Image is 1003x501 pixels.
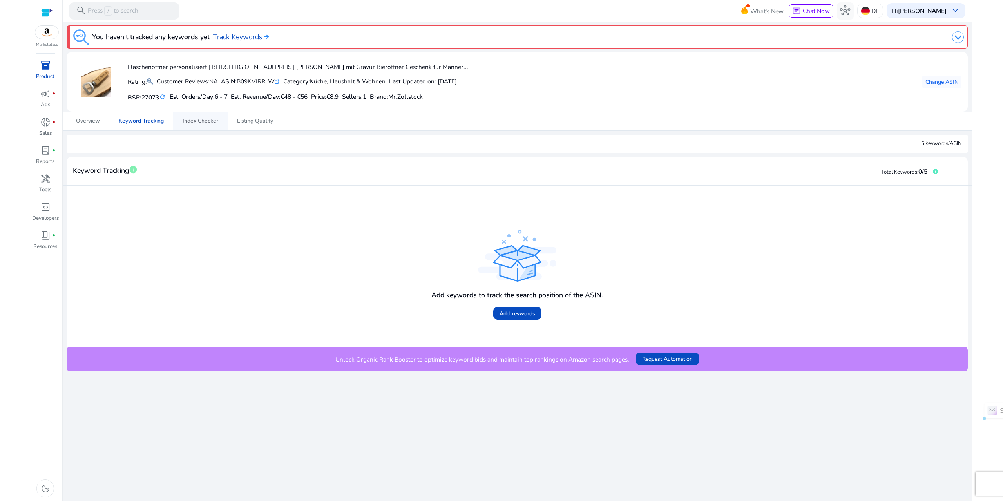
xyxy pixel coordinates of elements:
a: inventory_2Product [31,59,59,87]
p: Unlock Organic Rank Booster to optimize keyword bids and maintain top rankings on Amazon search p... [335,355,629,364]
span: Request Automation [642,355,693,363]
p: Developers [32,215,59,222]
span: info [129,165,138,174]
a: book_4fiber_manual_recordResources [31,229,59,257]
div: B09KVJRRLW [221,77,280,86]
img: de.svg [861,7,870,15]
h5: Sellers: [342,93,366,100]
p: Resources [33,243,57,251]
span: handyman [40,174,51,184]
h5: Est. Orders/Day: [170,93,228,100]
button: chatChat Now [789,4,833,18]
span: Index Checker [183,118,218,124]
b: Last Updated on [389,77,435,85]
p: Sales [39,130,52,137]
span: Mr.Zollstock [388,92,423,101]
span: Keyword Tracking [73,164,129,177]
span: Overview [76,118,100,124]
p: Ads [41,101,50,109]
p: Tools [39,186,51,194]
p: Press to search [88,6,138,16]
span: 6 - 7 [215,92,228,101]
span: keyboard_arrow_down [950,5,960,16]
a: handymanTools [31,172,59,200]
span: Brand [370,92,387,101]
img: track_product.svg [478,230,556,282]
span: donut_small [40,117,51,127]
div: 5 keywords/ASIN [921,140,962,148]
img: keyword-tracking.svg [73,29,89,45]
h5: BSR: [128,92,166,101]
img: dropdown-arrow.svg [952,31,964,43]
span: chat [792,7,801,16]
span: campaign [40,89,51,99]
span: fiber_manual_record [52,121,56,124]
h4: Add keywords to track the search position of the ASIN. [431,291,603,299]
span: code_blocks [40,202,51,212]
button: hub [837,2,854,20]
span: 1 [363,92,366,101]
b: Customer Reviews: [157,77,209,85]
span: fiber_manual_record [52,92,56,96]
span: What's New [750,4,784,18]
a: code_blocksDevelopers [31,201,59,229]
span: lab_profile [40,145,51,156]
h5: Est. Revenue/Day: [231,93,308,100]
h4: Flaschenöffner personalisiert | BEIDSEITIG OHNE AUFPREIS | [PERSON_NAME] mit Gravur Bieröffner Ge... [128,63,468,71]
a: donut_smallfiber_manual_recordSales [31,116,59,144]
span: Change ASIN [925,78,958,86]
img: amazon.svg [35,26,59,39]
p: Hi [892,8,947,14]
a: lab_profilefiber_manual_recordReports [31,144,59,172]
div: NA [157,77,218,86]
h5: : [370,93,423,100]
span: Keyword Tracking [119,118,164,124]
a: campaignfiber_manual_recordAds [31,87,59,115]
span: Add keywords [500,309,535,318]
div: : [DATE] [389,77,457,86]
b: Category: [283,77,310,85]
p: Product [36,73,54,81]
span: €8.9 [326,92,339,101]
span: Listing Quality [237,118,273,124]
span: book_4 [40,230,51,241]
p: DE [871,4,879,18]
mat-icon: refresh [159,93,166,101]
span: Chat Now [803,7,830,15]
span: fiber_manual_record [52,149,56,152]
span: 27073 [141,93,159,101]
a: Track Keywords [213,32,269,42]
h5: Price: [311,93,339,100]
b: ASIN: [221,77,237,85]
img: 81bpQ6f-oAL.jpg [81,67,111,97]
span: hub [840,5,850,16]
span: search [76,5,86,16]
span: 0/5 [918,167,927,175]
span: / [104,6,112,16]
h3: You haven't tracked any keywords yet [92,32,210,42]
img: arrow-right.svg [262,34,269,39]
button: Change ASIN [922,76,961,88]
span: Total Keywords: [881,168,918,175]
span: fiber_manual_record [52,234,56,237]
p: Reports [36,158,54,166]
p: Rating: [128,76,153,87]
button: Request Automation [636,353,699,365]
b: [PERSON_NAME] [898,7,947,15]
p: Marketplace [36,42,58,48]
div: Küche, Haushalt & Wohnen [283,77,386,86]
span: €48 - €56 [281,92,308,101]
span: inventory_2 [40,60,51,71]
span: dark_mode [40,483,51,494]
